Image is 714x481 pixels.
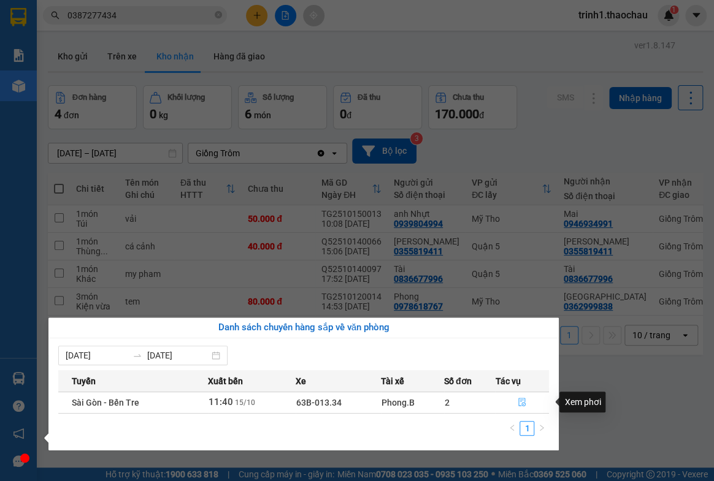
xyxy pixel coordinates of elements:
span: to [132,350,142,360]
span: 11:40 [209,396,233,407]
span: right [538,424,545,431]
span: Xe [296,374,306,388]
button: left [505,421,520,436]
span: Tuyến [72,374,96,388]
input: Từ ngày [66,349,128,362]
span: left [509,424,516,431]
span: file-done [518,398,526,407]
span: 2 [445,398,450,407]
div: Xem phơi [559,392,605,412]
span: swap-right [132,350,142,360]
li: 1 [520,421,534,436]
span: 63B-013.34 [296,398,342,407]
div: Phong.B [382,396,443,409]
span: Tài xế [381,374,404,388]
button: right [534,421,549,436]
span: Tác vụ [495,374,520,388]
a: 1 [520,422,534,435]
input: Đến ngày [147,349,209,362]
button: file-done [496,393,548,412]
div: Danh sách chuyến hàng sắp về văn phòng [58,320,549,335]
span: Xuất bến [208,374,243,388]
span: Sài Gòn - Bến Tre [72,398,139,407]
span: 15/10 [235,398,255,407]
li: Previous Page [505,421,520,436]
span: Số đơn [444,374,472,388]
li: Next Page [534,421,549,436]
